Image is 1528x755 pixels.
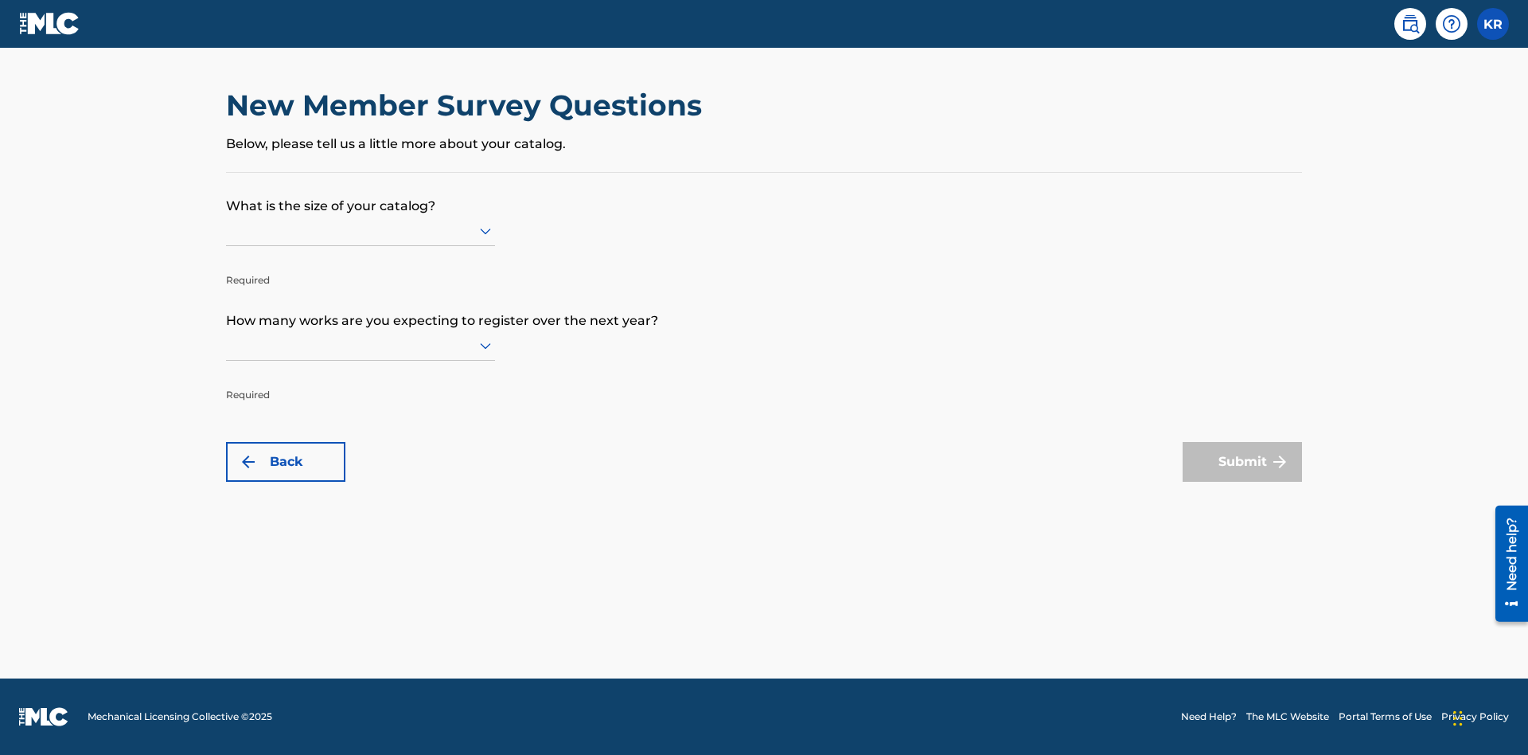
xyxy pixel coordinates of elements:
img: logo [19,707,68,726]
h2: New Member Survey Questions [226,88,710,123]
a: Need Help? [1181,710,1237,724]
img: help [1442,14,1461,33]
p: What is the size of your catalog? [226,173,1302,216]
div: Drag [1453,694,1463,742]
img: search [1401,14,1420,33]
button: Back [226,442,345,482]
img: MLC Logo [19,12,80,35]
div: Help [1436,8,1468,40]
p: Required [226,249,495,288]
a: Portal Terms of Use [1339,710,1432,724]
span: Mechanical Licensing Collective © 2025 [88,710,272,724]
iframe: Chat Widget [1448,679,1528,755]
a: Privacy Policy [1441,710,1509,724]
img: 7ee5dd4eb1f8a8e3ef2f.svg [239,452,258,471]
p: Below, please tell us a little more about your catalog. [226,135,1302,154]
div: User Menu [1477,8,1509,40]
p: How many works are you expecting to register over the next year? [226,288,1302,331]
p: Required [226,364,495,402]
a: The MLC Website [1246,710,1329,724]
a: Public Search [1394,8,1426,40]
iframe: Resource Center [1483,499,1528,630]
